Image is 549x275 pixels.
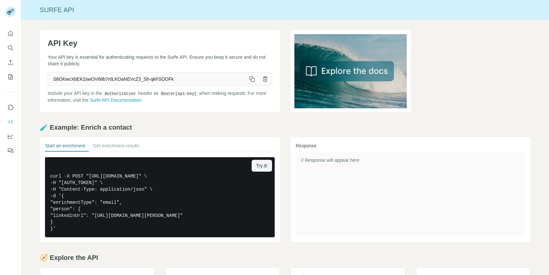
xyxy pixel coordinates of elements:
[5,145,16,157] button: Feedback
[296,142,525,149] h3: Response
[5,116,16,128] button: Use Surfe API
[48,54,272,67] p: Your API key is essential for authenticating requests to the Surfe API. Ensure you keep it secure...
[40,123,531,132] h2: 🧪 Example: Enrich a contact
[301,158,359,163] span: // Response will appear here
[5,71,16,83] button: My lists
[40,253,531,262] h2: 🧭 Explore the API
[93,142,139,152] button: Get enrichment results
[45,142,85,152] button: Start an enrichment
[5,28,16,39] button: Quick start
[45,157,275,237] pre: curl -X POST "[URL][DOMAIN_NAME]" \ -H "[AUTH_TOKEN]" \ -H "Content-Type: application/json" \ -d ...
[48,38,272,49] h1: API Key
[48,90,272,103] p: Include your API key in the header as when making requests. For more information, visit the .
[90,97,141,103] a: Surfe API Documentation
[256,162,267,169] span: Try it!
[252,160,272,172] button: Try it!
[21,5,549,14] div: Surfe API
[5,130,16,142] button: Dashboard
[5,101,16,113] button: Use Surfe on LinkedIn
[103,92,137,96] code: Authorization
[5,56,16,68] button: Enrich CSV
[48,73,245,85] span: S6OKwcXbEK2swOV68b7r0LKOaNEVcZ3_Sh-qkFSOOFk
[5,42,16,54] button: Search
[160,92,198,96] code: Bearer {api-key}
